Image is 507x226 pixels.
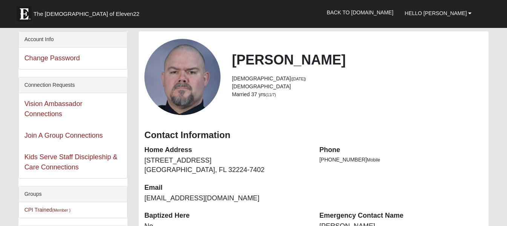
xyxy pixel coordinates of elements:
a: Kids Serve Staff Discipleship & Care Connections [25,153,118,171]
li: [DEMOGRAPHIC_DATA] [232,75,483,83]
dt: Emergency Contact Name [319,211,483,221]
a: Join A Group Connections [25,132,103,139]
div: Groups [19,186,127,202]
dt: Email [144,183,308,193]
dd: [EMAIL_ADDRESS][DOMAIN_NAME] [144,194,308,203]
div: Connection Requests [19,77,127,93]
li: [PHONE_NUMBER] [319,156,483,164]
small: (Member ) [52,208,70,212]
span: The [DEMOGRAPHIC_DATA] of Eleven22 [34,10,139,18]
a: The [DEMOGRAPHIC_DATA] of Eleven22 [13,3,164,22]
span: Hello [PERSON_NAME] [405,10,467,16]
small: ([DATE]) [291,77,306,81]
dd: [STREET_ADDRESS] [GEOGRAPHIC_DATA], FL 32224-7402 [144,156,308,175]
a: Back to [DOMAIN_NAME] [321,3,399,22]
small: (11/7) [266,92,276,97]
li: Married 37 yrs [232,91,483,98]
a: Change Password [25,54,80,62]
dt: Baptized Here [144,211,308,221]
h2: [PERSON_NAME] [232,52,483,68]
img: Eleven22 logo [17,6,32,22]
span: Mobile [367,157,380,163]
h3: Contact Information [144,130,483,141]
a: CPI Trained(Member ) [25,207,70,213]
a: View Fullsize Photo [144,39,221,115]
a: Vision Ambassador Connections [25,100,83,118]
dt: Home Address [144,145,308,155]
dt: Phone [319,145,483,155]
a: Hello [PERSON_NAME] [399,4,478,23]
li: [DEMOGRAPHIC_DATA] [232,83,483,91]
div: Account Info [19,32,127,48]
